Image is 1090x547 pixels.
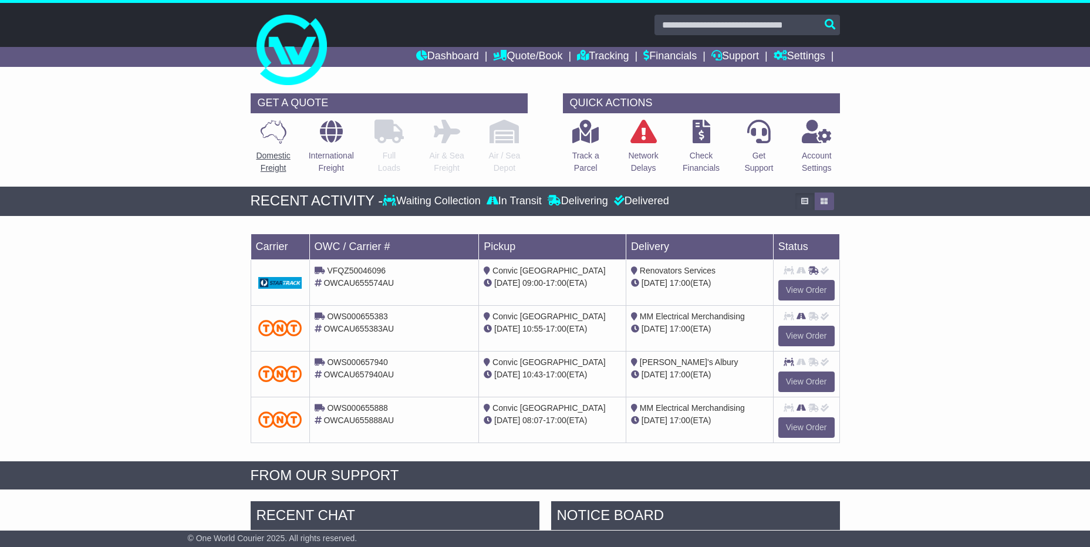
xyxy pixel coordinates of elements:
p: Network Delays [628,150,658,174]
span: VFQZ50046096 [327,266,386,275]
span: 17:00 [670,278,690,288]
img: TNT_Domestic.png [258,320,302,336]
a: NetworkDelays [627,119,659,181]
span: Renovators Services [640,266,716,275]
span: Convic [GEOGRAPHIC_DATA] [492,403,605,413]
td: Pickup [479,234,626,259]
span: © One World Courier 2025. All rights reserved. [188,534,357,543]
span: OWS000657940 [327,357,388,367]
a: Dashboard [416,47,479,67]
span: 17:00 [670,324,690,333]
td: OWC / Carrier # [309,234,479,259]
a: Track aParcel [572,119,600,181]
span: OWCAU655383AU [323,324,394,333]
span: 17:00 [546,416,566,425]
a: AccountSettings [801,119,832,181]
span: [DATE] [494,370,520,379]
span: OWCAU655574AU [323,278,394,288]
span: [DATE] [494,278,520,288]
a: View Order [778,417,835,438]
div: FROM OUR SUPPORT [251,467,840,484]
div: In Transit [484,195,545,208]
span: 08:07 [522,416,543,425]
div: Waiting Collection [383,195,483,208]
a: GetSupport [744,119,774,181]
div: - (ETA) [484,323,621,335]
p: Domestic Freight [256,150,290,174]
span: 09:00 [522,278,543,288]
a: Support [711,47,759,67]
p: Full Loads [374,150,404,174]
p: Air / Sea Depot [489,150,521,174]
span: Convic [GEOGRAPHIC_DATA] [492,357,605,367]
span: MM Electrical Merchandising [640,403,745,413]
a: View Order [778,280,835,300]
p: Account Settings [802,150,832,174]
div: (ETA) [631,414,768,427]
a: CheckFinancials [682,119,720,181]
span: 17:00 [670,370,690,379]
td: Status [773,234,839,259]
p: Check Financials [683,150,720,174]
div: NOTICE BOARD [551,501,840,533]
p: Air & Sea Freight [430,150,464,174]
td: Delivery [626,234,773,259]
a: Financials [643,47,697,67]
div: - (ETA) [484,277,621,289]
img: TNT_Domestic.png [258,411,302,427]
span: [DATE] [494,324,520,333]
p: Get Support [744,150,773,174]
span: [PERSON_NAME]'s Albury [640,357,738,367]
span: Convic [GEOGRAPHIC_DATA] [492,312,605,321]
span: [DATE] [642,370,667,379]
span: MM Electrical Merchandising [640,312,745,321]
div: RECENT ACTIVITY - [251,193,383,210]
a: View Order [778,326,835,346]
img: GetCarrierServiceDarkLogo [258,277,302,289]
span: OWS000655383 [327,312,388,321]
span: Convic [GEOGRAPHIC_DATA] [492,266,605,275]
span: 17:00 [546,278,566,288]
div: RECENT CHAT [251,501,539,533]
a: Tracking [577,47,629,67]
span: 17:00 [546,324,566,333]
a: InternationalFreight [308,119,355,181]
p: International Freight [309,150,354,174]
p: Track a Parcel [572,150,599,174]
div: - (ETA) [484,414,621,427]
a: View Order [778,372,835,392]
span: [DATE] [642,278,667,288]
div: (ETA) [631,323,768,335]
a: Settings [774,47,825,67]
div: (ETA) [631,277,768,289]
div: (ETA) [631,369,768,381]
a: DomesticFreight [255,119,291,181]
div: Delivering [545,195,611,208]
div: GET A QUOTE [251,93,528,113]
span: [DATE] [642,324,667,333]
span: 17:00 [670,416,690,425]
span: OWCAU657940AU [323,370,394,379]
span: 17:00 [546,370,566,379]
td: Carrier [251,234,309,259]
img: TNT_Domestic.png [258,366,302,381]
span: OWS000655888 [327,403,388,413]
span: 10:55 [522,324,543,333]
div: Delivered [611,195,669,208]
span: [DATE] [642,416,667,425]
div: - (ETA) [484,369,621,381]
span: OWCAU655888AU [323,416,394,425]
span: [DATE] [494,416,520,425]
span: 10:43 [522,370,543,379]
a: Quote/Book [493,47,562,67]
div: QUICK ACTIONS [563,93,840,113]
